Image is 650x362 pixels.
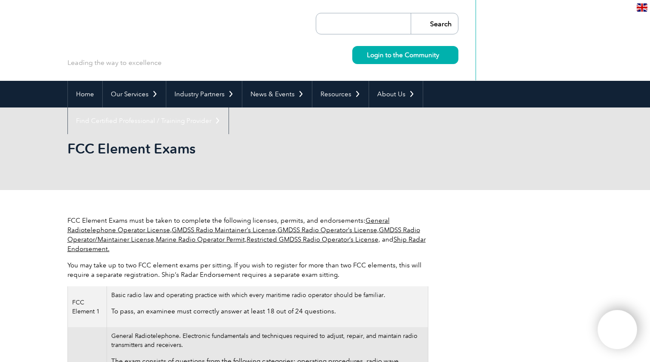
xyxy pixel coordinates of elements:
[67,58,162,67] p: Leading the way to excellence
[172,226,276,234] a: GMDSS Radio Maintainer’s License
[278,226,377,234] a: GMDSS Radio Operator’s License
[607,319,628,341] img: svg+xml;nitro-empty-id=OTQwOjExNg==-1;base64,PHN2ZyB2aWV3Qm94PSIwIDAgNDAwIDQwMCIgd2lkdGg9IjQwMCIg...
[352,46,458,64] a: Login to the Community
[111,307,423,316] p: To pass, an examinee must correctly answer at least 18 out of 24 questions.
[369,81,423,107] a: About Us
[107,286,428,327] td: Basic radio law and operating practice with which every maritime radio operator should be familiar.
[247,236,378,243] a: Restricted GMDSS Radio Operator’s License
[156,236,245,243] a: Marine Radio Operator Permit
[68,107,229,134] a: Find Certified Professional / Training Provider
[439,52,444,57] img: svg+xml;nitro-empty-id=MzU4OjIyMw==-1;base64,PHN2ZyB2aWV3Qm94PSIwIDAgMTEgMTEiIHdpZHRoPSIxMSIgaGVp...
[67,286,107,327] td: FCC Element 1
[637,3,647,12] img: en
[67,216,428,254] p: FCC Element Exams must be taken to complete the following licenses, permits, and endorsements: , ...
[67,236,426,253] a: Ship Radar Endorsement.
[103,81,166,107] a: Our Services
[67,142,428,156] h2: FCC Element Exams
[166,81,242,107] a: Industry Partners
[242,81,312,107] a: News & Events
[68,81,102,107] a: Home
[411,13,458,34] input: Search
[312,81,369,107] a: Resources
[67,261,428,279] p: You may take up to two FCC element exams per sitting. If you wish to register for more than two F...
